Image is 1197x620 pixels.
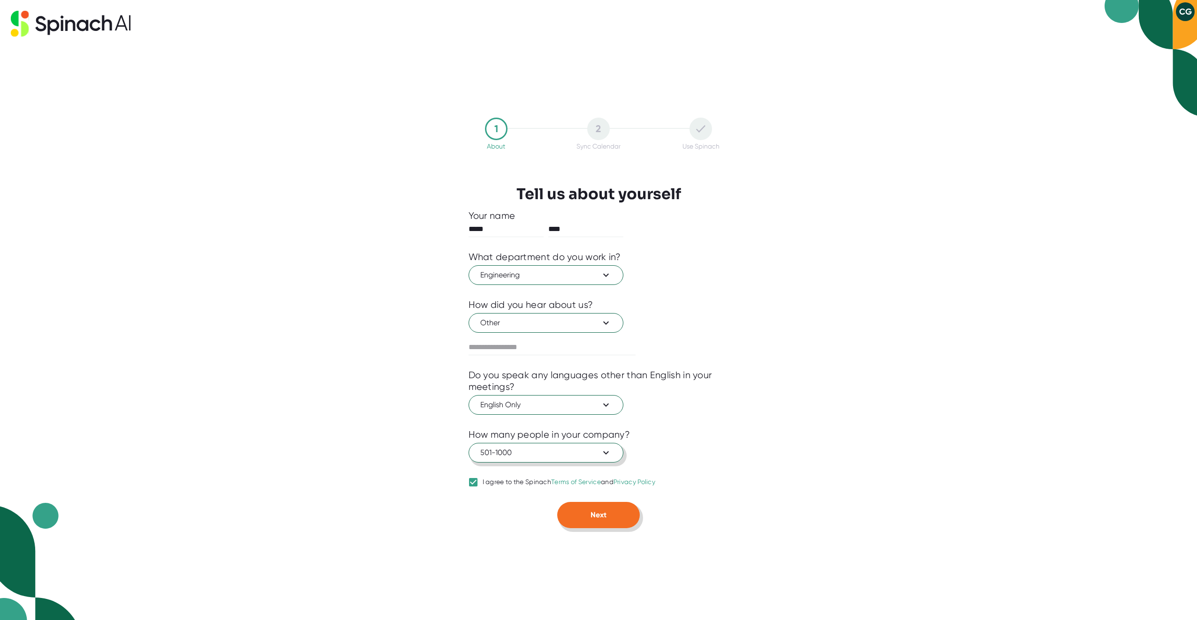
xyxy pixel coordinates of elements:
h3: Tell us about yourself [516,185,681,203]
div: 1 [485,118,508,140]
div: Sync Calendar [576,142,621,150]
div: 2 [587,118,610,140]
div: How many people in your company? [469,429,630,441]
span: Other [480,317,612,329]
div: What department do you work in? [469,251,621,263]
a: Privacy Policy [614,478,655,486]
button: English Only [469,395,623,415]
span: 501-1000 [480,447,612,458]
div: Your name [469,210,729,222]
span: Engineering [480,269,612,281]
div: Use Spinach [682,142,720,150]
button: CG [1176,2,1195,21]
div: I agree to the Spinach and [483,478,656,486]
div: Do you speak any languages other than English in your meetings? [469,369,729,393]
span: English Only [480,399,612,411]
button: 501-1000 [469,443,623,463]
a: Terms of Service [551,478,601,486]
div: About [487,142,505,150]
div: How did you hear about us? [469,299,593,311]
span: Next [591,510,606,519]
button: Other [469,313,623,333]
button: Next [557,502,640,528]
button: Engineering [469,265,623,285]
